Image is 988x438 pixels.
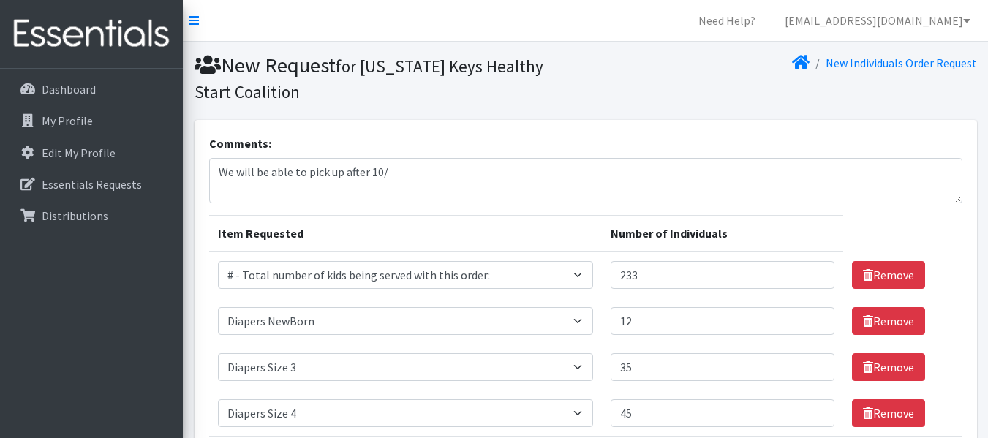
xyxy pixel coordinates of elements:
th: Number of Individuals [602,216,843,252]
small: for [US_STATE] Keys Healthy Start Coalition [195,56,543,102]
label: Comments: [209,135,271,152]
a: Remove [852,307,925,335]
a: Remove [852,353,925,381]
a: Edit My Profile [6,138,177,167]
p: My Profile [42,113,93,128]
a: Need Help? [687,6,767,35]
a: New Individuals Order Request [826,56,977,70]
a: Dashboard [6,75,177,104]
h1: New Request [195,53,581,103]
p: Dashboard [42,82,96,97]
a: Essentials Requests [6,170,177,199]
a: Remove [852,399,925,427]
p: Edit My Profile [42,146,116,160]
a: Remove [852,261,925,289]
a: [EMAIL_ADDRESS][DOMAIN_NAME] [773,6,982,35]
p: Essentials Requests [42,177,142,192]
p: Distributions [42,208,108,223]
a: My Profile [6,106,177,135]
a: Distributions [6,201,177,230]
th: Item Requested [209,216,602,252]
img: HumanEssentials [6,10,177,58]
